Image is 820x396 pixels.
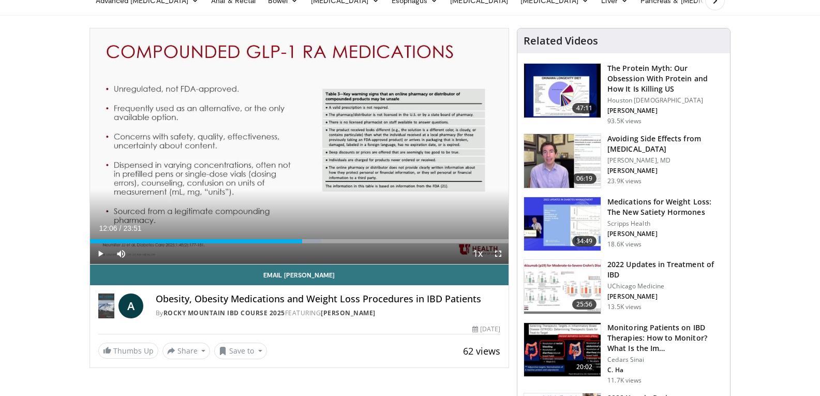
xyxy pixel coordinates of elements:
[524,323,601,377] img: 609225da-72ea-422a-b68c-0f05c1f2df47.150x105_q85_crop-smart_upscale.jpg
[524,35,598,47] h4: Related Videos
[524,63,724,125] a: 47:11 The Protein Myth: Our Obsession With Protein and How It Is Killing US Houston [DEMOGRAPHIC_...
[467,243,488,264] button: Playback Rate
[607,219,724,228] p: Scripps Health
[607,240,642,248] p: 18.6K views
[607,96,724,105] p: Houston [DEMOGRAPHIC_DATA]
[488,243,509,264] button: Fullscreen
[607,356,724,364] p: Cedars Sinai
[607,167,724,175] p: [PERSON_NAME]
[607,63,724,94] h3: The Protein Myth: Our Obsession With Protein and How It Is Killing US
[607,292,724,301] p: [PERSON_NAME]
[98,343,158,359] a: Thumbs Up
[90,239,509,243] div: Progress Bar
[524,260,601,314] img: 9393c547-9b5d-4ed4-b79d-9c9e6c9be491.150x105_q85_crop-smart_upscale.jpg
[572,103,597,113] span: 47:11
[607,230,724,238] p: [PERSON_NAME]
[607,303,642,311] p: 13.5K views
[572,173,597,184] span: 06:19
[607,376,642,385] p: 11.7K views
[607,177,642,185] p: 23.9K views
[524,64,601,118] img: b7b8b05e-5021-418b-a89a-60a270e7cf82.150x105_q85_crop-smart_upscale.jpg
[607,282,724,290] p: UChicago Medicine
[90,243,111,264] button: Play
[524,259,724,314] a: 25:56 2022 Updates in Treatment of IBD UChicago Medicine [PERSON_NAME] 13.5K views
[90,28,509,265] video-js: Video Player
[118,294,143,318] a: A
[463,345,500,357] span: 62 views
[321,309,376,317] a: [PERSON_NAME]
[472,325,500,334] div: [DATE]
[607,259,724,280] h3: 2022 Updates in Treatment of IBD
[90,265,509,285] a: Email [PERSON_NAME]
[99,224,117,232] span: 12:06
[120,224,122,232] span: /
[572,362,597,372] span: 20:02
[607,322,724,354] h3: Monitoring Patients on IBD Therapies: How to Monitor? What Is the Im…
[98,294,114,318] img: Rocky Mountain IBD Course 2025
[156,309,500,318] div: By FEATURING
[123,224,141,232] span: 23:51
[524,134,724,188] a: 06:19 Avoiding Side Effects from [MEDICAL_DATA] [PERSON_NAME], MD [PERSON_NAME] 23.9K views
[162,343,211,359] button: Share
[607,107,724,115] p: [PERSON_NAME]
[524,197,601,251] img: 07e42906-ef03-456f-8d15-f2a77df6705a.150x105_q85_crop-smart_upscale.jpg
[607,134,724,154] h3: Avoiding Side Effects from [MEDICAL_DATA]
[524,197,724,252] a: 34:49 Medications for Weight Loss: The New Satiety Hormones Scripps Health [PERSON_NAME] 18.6K views
[163,309,285,317] a: Rocky Mountain IBD Course 2025
[111,243,131,264] button: Mute
[156,294,500,305] h4: Obesity, Obesity Medications and Weight Loss Procedures in IBD Patients
[572,236,597,246] span: 34:49
[572,299,597,310] span: 25:56
[524,134,601,188] img: 6f9900f7-f6e7-4fd7-bcbb-2a1dc7b7d476.150x105_q85_crop-smart_upscale.jpg
[607,156,724,165] p: [PERSON_NAME], MD
[607,197,724,217] h3: Medications for Weight Loss: The New Satiety Hormones
[524,322,724,385] a: 20:02 Monitoring Patients on IBD Therapies: How to Monitor? What Is the Im… Cedars Sinai C. Ha 11...
[607,117,642,125] p: 93.5K views
[214,343,267,359] button: Save to
[607,366,724,374] p: C. Ha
